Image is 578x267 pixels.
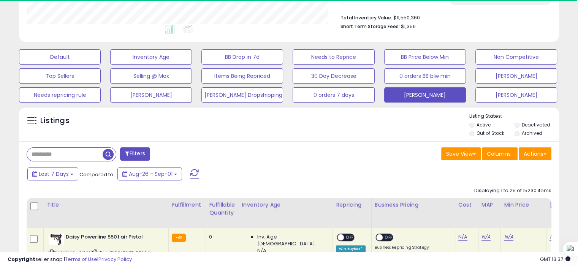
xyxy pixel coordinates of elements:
button: Save View [441,147,481,160]
button: Non Competitive [475,49,557,65]
button: 0 orders 7 days [293,87,374,103]
label: Out of Stock [477,130,504,136]
a: N/A [458,233,467,241]
div: Inventory Age [242,201,329,209]
strong: Copyright [8,256,35,263]
div: Fulfillment [172,201,203,209]
span: OFF [344,234,356,241]
label: Active [477,122,491,128]
span: Aug-26 - Sep-01 [129,170,173,178]
a: Terms of Use [65,256,97,263]
span: Inv. Age [DEMOGRAPHIC_DATA]: [257,234,327,247]
span: Last 7 Days [39,170,69,178]
a: N/A [481,233,491,241]
span: 2025-09-9 13:37 GMT [540,256,570,263]
button: Needs repricing rule [19,87,101,103]
span: Compared to: [79,171,114,178]
button: [PERSON_NAME] [475,87,557,103]
span: Columns [487,150,511,158]
button: Items Being Repriced [201,68,283,84]
a: N/A [504,233,513,241]
div: Title [47,201,165,209]
button: Inventory Age [110,49,192,65]
button: Default [19,49,101,65]
button: 30 Day Decrease [293,68,374,84]
div: Displaying 1 to 25 of 15230 items [474,187,551,194]
label: Archived [521,130,542,136]
button: [PERSON_NAME] Dropshipping [201,87,283,103]
h5: Listings [40,115,70,126]
div: Fulfillable Quantity [209,201,235,217]
small: FBA [172,234,186,242]
div: Repricing [336,201,368,209]
button: Aug-26 - Sep-01 [117,167,182,180]
b: Daisy Powerline 5501 air Pistol [66,234,158,243]
a: N/A [549,233,559,241]
span: OFF [383,234,395,241]
div: Cost [458,201,475,209]
div: Business Pricing [375,201,452,209]
div: seller snap | | [8,256,132,263]
button: [PERSON_NAME] [475,68,557,84]
button: BB Drop in 7d [201,49,283,65]
div: 0 [209,234,233,240]
button: Filters [120,147,150,161]
img: 41hHefnV05L._SL40_.jpg [49,234,64,245]
button: BB Price Below Min [384,49,466,65]
button: 0 orders BB blw min [384,68,466,84]
div: Min Price [504,201,543,209]
button: [PERSON_NAME] [384,87,466,103]
p: Listing States: [469,113,559,120]
button: Top Sellers [19,68,101,84]
label: Deactivated [521,122,550,128]
button: Actions [519,147,551,160]
button: Selling @ Max [110,68,192,84]
button: Last 7 Days [27,167,78,180]
button: Needs to Reprice [293,49,374,65]
button: Columns [482,147,518,160]
div: MAP [481,201,498,209]
button: [PERSON_NAME] [110,87,192,103]
a: Privacy Policy [98,256,132,263]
